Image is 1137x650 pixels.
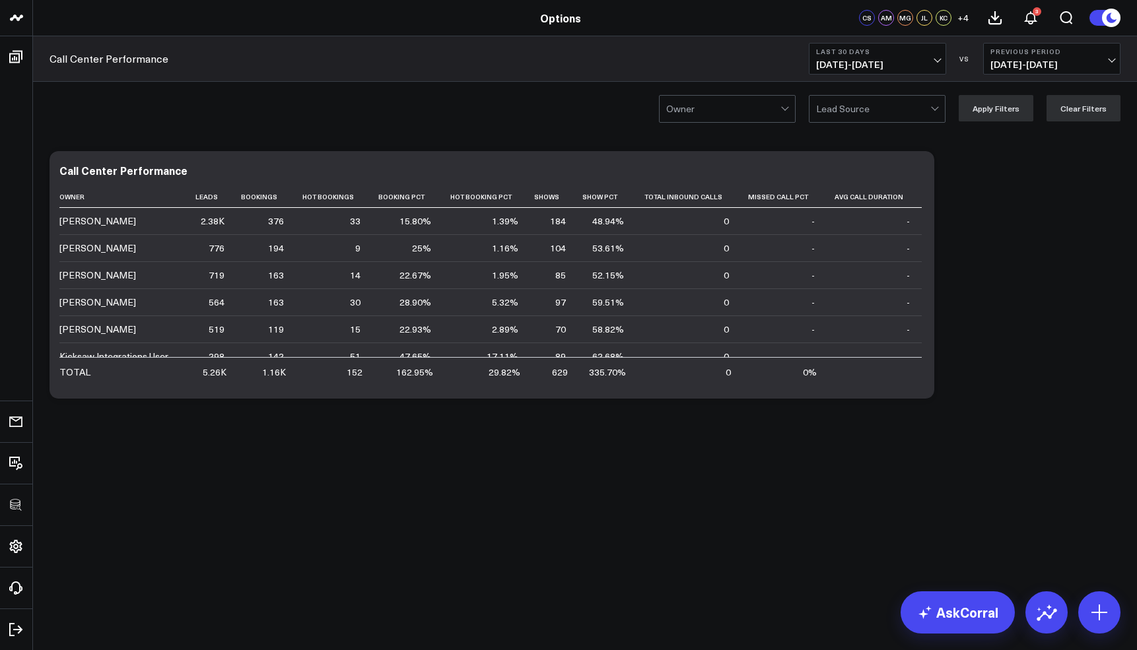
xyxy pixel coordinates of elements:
[268,269,284,282] div: 163
[50,51,168,66] a: Call Center Performance
[811,296,815,309] div: -
[578,186,636,208] th: Show Pct
[809,43,946,75] button: Last 30 Days[DATE]-[DATE]
[907,323,910,336] div: -
[59,269,136,282] div: [PERSON_NAME]
[592,242,624,255] div: 53.61%
[1033,7,1041,16] div: 3
[592,269,624,282] div: 52.15%
[191,186,236,208] th: Leads
[550,242,566,255] div: 104
[59,163,188,178] div: Call Center Performance
[955,10,971,26] button: +4
[936,10,951,26] div: KC
[552,366,568,379] div: 629
[262,366,286,379] div: 1.16K
[589,366,626,379] div: 335.70%
[907,269,910,282] div: -
[396,366,433,379] div: 162.95%
[811,214,815,228] div: -
[550,214,566,228] div: 184
[350,214,361,228] div: 33
[878,10,894,26] div: AM
[827,186,922,208] th: Avg Call Duration
[555,350,566,363] div: 89
[399,296,431,309] div: 28.90%
[726,366,731,379] div: 0
[209,350,224,363] div: 298
[355,242,361,255] div: 9
[811,269,815,282] div: -
[959,95,1033,121] button: Apply Filters
[990,48,1113,55] b: Previous Period
[811,242,815,255] div: -
[201,214,224,228] div: 2.38K
[724,269,729,282] div: 0
[953,55,977,63] div: VS
[907,296,910,309] div: -
[412,242,431,255] div: 25%
[811,323,815,336] div: -
[59,242,136,255] div: [PERSON_NAME]
[907,350,910,363] div: -
[811,350,815,363] div: -
[741,186,827,208] th: Missed Call Pct
[487,350,518,363] div: 17.11%
[399,214,431,228] div: 15.80%
[636,186,741,208] th: Total Inbound Calls
[296,186,372,208] th: Hot Bookings
[803,366,817,379] div: 0%
[555,323,566,336] div: 70
[592,296,624,309] div: 59.51%
[555,269,566,282] div: 85
[489,366,520,379] div: 29.82%
[724,242,729,255] div: 0
[724,296,729,309] div: 0
[492,214,518,228] div: 1.39%
[901,591,1015,634] a: AskCorral
[268,214,284,228] div: 376
[907,242,910,255] div: -
[399,350,431,363] div: 47.65%
[268,296,284,309] div: 163
[592,350,624,363] div: 62.68%
[492,296,518,309] div: 5.32%
[59,186,191,208] th: Owner
[268,242,284,255] div: 194
[592,214,624,228] div: 48.94%
[268,350,284,363] div: 142
[443,186,530,208] th: Hot Booking Pct
[203,366,226,379] div: 5.26K
[592,323,624,336] div: 58.82%
[983,43,1120,75] button: Previous Period[DATE]-[DATE]
[347,366,362,379] div: 152
[492,323,518,336] div: 2.89%
[399,269,431,282] div: 22.67%
[236,186,296,208] th: Bookings
[209,323,224,336] div: 519
[724,350,729,363] div: 0
[350,350,361,363] div: 51
[59,296,136,309] div: [PERSON_NAME]
[59,214,136,228] div: [PERSON_NAME]
[957,13,969,22] span: + 4
[209,296,224,309] div: 564
[59,350,168,363] div: Kicksaw Integrations User
[540,11,581,25] a: Options
[990,59,1113,70] span: [DATE] - [DATE]
[530,186,578,208] th: Shows
[209,269,224,282] div: 719
[816,48,939,55] b: Last 30 Days
[372,186,443,208] th: Booking Pct
[1047,95,1120,121] button: Clear Filters
[816,59,939,70] span: [DATE] - [DATE]
[555,296,566,309] div: 97
[724,214,729,228] div: 0
[350,296,361,309] div: 30
[897,10,913,26] div: MG
[916,10,932,26] div: JL
[59,366,90,379] div: TOTAL
[492,269,518,282] div: 1.95%
[268,323,284,336] div: 119
[399,323,431,336] div: 22.93%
